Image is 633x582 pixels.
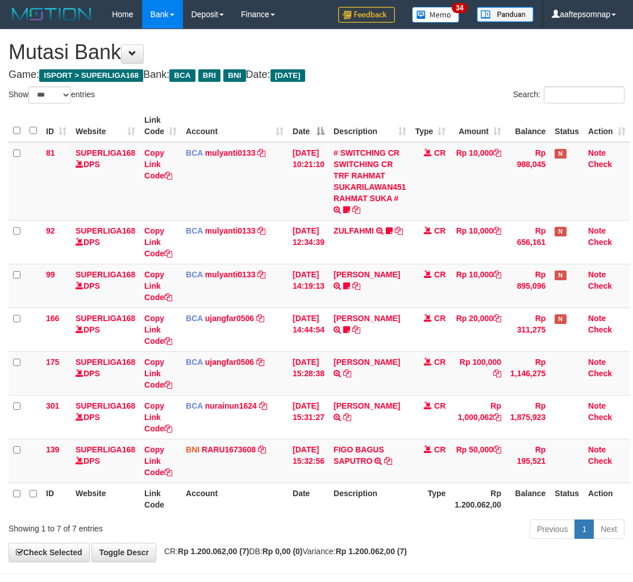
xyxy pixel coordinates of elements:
a: [PERSON_NAME] [334,314,400,323]
a: mulyanti0133 [205,148,256,157]
td: DPS [71,307,140,351]
a: Copy RARU1673608 to clipboard [258,445,266,454]
a: [PERSON_NAME] [334,357,400,367]
span: 175 [46,357,59,367]
img: Feedback.jpg [338,7,395,23]
a: Note [588,226,606,235]
th: Date [288,483,329,515]
a: Copy ZULFAHMI to clipboard [395,226,403,235]
a: SUPERLIGA168 [76,314,135,323]
td: Rp 1,146,275 [506,351,550,395]
span: 34 [452,3,467,13]
td: DPS [71,351,140,395]
span: CR [434,445,445,454]
th: ID [41,483,71,515]
input: Search: [544,86,624,103]
a: Copy Link Code [144,401,172,433]
td: [DATE] 14:44:54 [288,307,329,351]
th: Status [550,483,584,515]
span: CR [434,314,445,323]
a: Note [588,401,606,410]
label: Show entries [9,86,95,103]
th: Action: activate to sort column ascending [584,110,630,142]
th: Type: activate to sort column ascending [411,110,451,142]
td: Rp 1,875,923 [506,395,550,439]
th: Link Code: activate to sort column ascending [140,110,181,142]
a: FIGO BAGUS SAPUTRO [334,445,384,465]
span: 92 [46,226,55,235]
td: [DATE] 14:19:13 [288,264,329,307]
span: BNI [186,445,199,454]
img: MOTION_logo.png [9,6,95,23]
td: Rp 10,000 [450,264,506,307]
a: SUPERLIGA168 [76,270,135,279]
a: Note [588,357,606,367]
th: Balance [506,483,550,515]
a: [PERSON_NAME] [334,401,400,410]
a: Copy mulyanti0133 to clipboard [257,270,265,279]
a: Check [588,281,612,290]
th: Link Code [140,483,181,515]
a: Copy Link Code [144,270,172,302]
a: Copy SRI AGENG YUDIANTO to clipboard [343,413,351,422]
a: Copy nurainun1624 to clipboard [259,401,267,410]
a: Copy Rp 1,000,062 to clipboard [493,413,501,422]
td: [DATE] 15:32:56 [288,439,329,483]
span: CR [434,270,445,279]
a: Copy Link Code [144,357,172,389]
a: SUPERLIGA168 [76,148,135,157]
span: BCA [186,401,203,410]
span: Has Note [555,271,566,280]
td: DPS [71,142,140,221]
th: Account: activate to sort column ascending [181,110,288,142]
a: Copy ujangfar0506 to clipboard [256,314,264,323]
a: Copy mulyanti0133 to clipboard [257,148,265,157]
a: Check [588,413,612,422]
td: [DATE] 15:31:27 [288,395,329,439]
a: Copy Rp 20,000 to clipboard [493,314,501,323]
a: mulyanti0133 [205,270,256,279]
span: CR [434,148,445,157]
a: Copy Rp 10,000 to clipboard [493,270,501,279]
span: BCA [169,69,195,82]
td: Rp 195,521 [506,439,550,483]
strong: Rp 1.200.062,00 (7) [178,547,249,556]
a: Note [588,270,606,279]
th: ID: activate to sort column ascending [41,110,71,142]
th: Type [411,483,451,515]
span: BCA [186,270,203,279]
div: Showing 1 to 7 of 7 entries [9,518,255,534]
strong: Rp 0,00 (0) [263,547,303,556]
a: SUPERLIGA168 [76,401,135,410]
a: ujangfar0506 [205,314,254,323]
td: Rp 100,000 [450,351,506,395]
th: Status [550,110,584,142]
a: Check [588,160,612,169]
a: Copy ujangfar0506 to clipboard [256,357,264,367]
a: Next [593,519,624,539]
a: Copy # SWITCHING CR SWITCHING CR TRF RAHMAT SUKARILAWAN451 RAHMAT SUKA # to clipboard [352,205,360,214]
th: Rp 1.200.062,00 [450,483,506,515]
a: Note [588,148,606,157]
span: CR [434,226,445,235]
td: Rp 988,045 [506,142,550,221]
span: CR: DB: Variance: [159,547,407,556]
span: 99 [46,270,55,279]
span: 81 [46,148,55,157]
a: RARU1673608 [202,445,256,454]
span: CR [434,357,445,367]
th: Account [181,483,288,515]
a: Check [588,238,612,247]
span: Has Note [555,149,566,159]
span: [DATE] [270,69,305,82]
a: Copy RIZKY ADI SAPUTRA to clipboard [343,369,351,378]
a: nurainun1624 [205,401,257,410]
img: panduan.png [477,7,534,22]
a: Check [588,325,612,334]
span: BCA [186,148,203,157]
a: Note [588,445,606,454]
td: DPS [71,220,140,264]
th: Description [329,483,411,515]
span: ISPORT > SUPERLIGA168 [39,69,143,82]
a: Copy mulyanti0133 to clipboard [257,226,265,235]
